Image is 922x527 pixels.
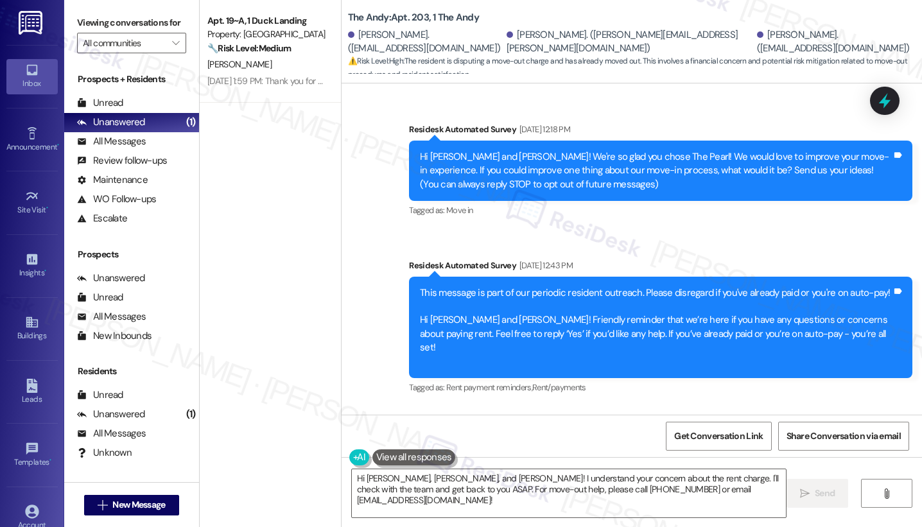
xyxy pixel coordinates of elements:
div: All Messages [77,427,146,440]
div: Escalate [77,212,127,225]
strong: ⚠️ Risk Level: High [348,56,403,66]
div: Property: [GEOGRAPHIC_DATA] [207,28,326,41]
a: Buildings [6,311,58,346]
div: Tagged as: [409,201,912,220]
i:  [800,488,810,499]
div: Residesk Automated Survey [409,123,912,141]
div: Unanswered [77,272,145,285]
div: [DATE] 12:18 PM [516,123,570,136]
i:  [98,500,107,510]
div: Unread [77,96,123,110]
div: Hi [PERSON_NAME] and [PERSON_NAME]! We're so glad you chose The Pearl! We would love to improve y... [420,150,892,191]
div: Unanswered [77,408,145,421]
b: The Andy: Apt. 203, 1 The Andy [348,11,479,24]
div: New Inbounds [77,329,152,343]
span: : The resident is disputing a move-out charge and has already moved out. This involves a financia... [348,55,922,82]
strong: 🔧 Risk Level: Medium [207,42,291,54]
div: All Messages [77,135,146,148]
input: All communities [83,33,166,53]
a: Templates • [6,438,58,472]
div: (1) [183,112,199,132]
div: All Messages [77,310,146,324]
span: New Message [112,498,165,512]
span: • [46,203,48,212]
a: Site Visit • [6,186,58,220]
div: Prospects + Residents [64,73,199,86]
label: Viewing conversations for [77,13,186,33]
div: Residesk Automated Survey [409,259,912,277]
span: Send [815,487,835,500]
textarea: Hi [PERSON_NAME], [PERSON_NAME], and [PERSON_NAME]! I understand your concern about the rent char... [352,469,786,517]
div: [DATE] 12:43 PM [516,259,573,272]
span: • [49,456,51,465]
button: New Message [84,495,179,515]
div: (1) [183,404,199,424]
div: Maintenance [77,173,148,187]
div: [PERSON_NAME]. ([EMAIL_ADDRESS][DOMAIN_NAME]) [757,28,912,56]
span: [PERSON_NAME] [207,58,272,70]
a: Insights • [6,248,58,283]
div: Tagged as: [409,378,912,397]
div: This message is part of our periodic resident outreach. Please disregard if you've already paid o... [420,286,892,369]
div: Prospects [64,248,199,261]
i:  [172,38,179,48]
img: ResiDesk Logo [19,11,45,35]
span: Move in [446,205,473,216]
a: Leads [6,375,58,410]
div: Unread [77,388,123,402]
div: Unread [77,291,123,304]
div: WO Follow-ups [77,193,156,206]
span: Rent payment reminders , [446,382,532,393]
button: Share Conversation via email [778,422,909,451]
i:  [882,488,891,499]
span: Get Conversation Link [674,429,763,443]
a: Inbox [6,59,58,94]
span: • [44,266,46,275]
div: [PERSON_NAME]. ([EMAIL_ADDRESS][DOMAIN_NAME]) [348,28,503,56]
div: Residents [64,365,199,378]
span: Rent/payments [532,382,586,393]
button: Get Conversation Link [666,422,771,451]
div: [PERSON_NAME]. ([PERSON_NAME][EMAIL_ADDRESS][PERSON_NAME][DOMAIN_NAME]) [507,28,754,56]
div: Unanswered [77,116,145,129]
span: • [57,141,59,150]
div: Unknown [77,446,132,460]
div: Apt. 19~A, 1 Duck Landing [207,14,326,28]
div: Review follow-ups [77,154,167,168]
span: Share Conversation via email [787,429,901,443]
button: Send [787,479,849,508]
